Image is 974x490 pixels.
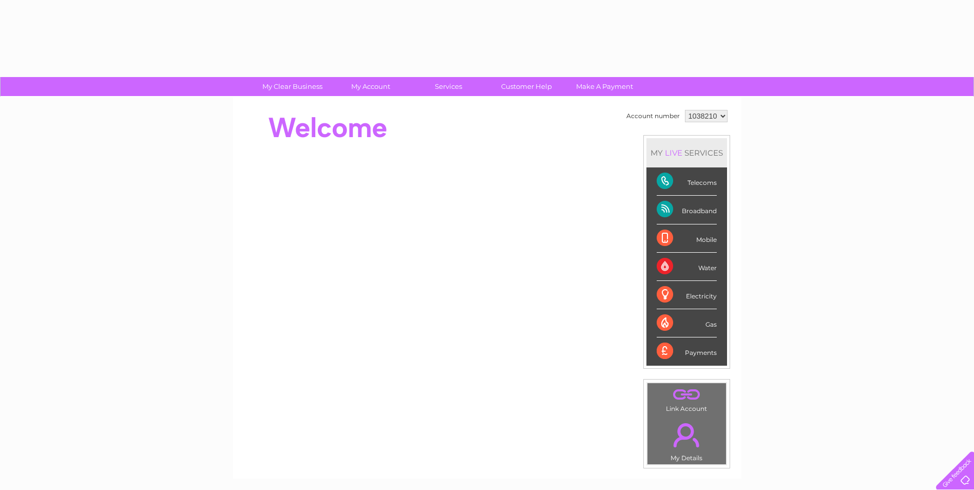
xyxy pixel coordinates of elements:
td: Account number [624,107,682,125]
a: Customer Help [484,77,569,96]
div: Telecoms [657,167,717,196]
div: Gas [657,309,717,337]
td: Link Account [647,383,727,415]
a: My Account [328,77,413,96]
div: MY SERVICES [646,138,727,167]
div: Broadband [657,196,717,224]
a: . [650,417,723,453]
div: Water [657,253,717,281]
a: Services [406,77,491,96]
a: . [650,386,723,404]
a: Make A Payment [562,77,647,96]
a: My Clear Business [250,77,335,96]
td: My Details [647,414,727,465]
div: LIVE [663,148,684,158]
div: Mobile [657,224,717,253]
div: Payments [657,337,717,365]
div: Electricity [657,281,717,309]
